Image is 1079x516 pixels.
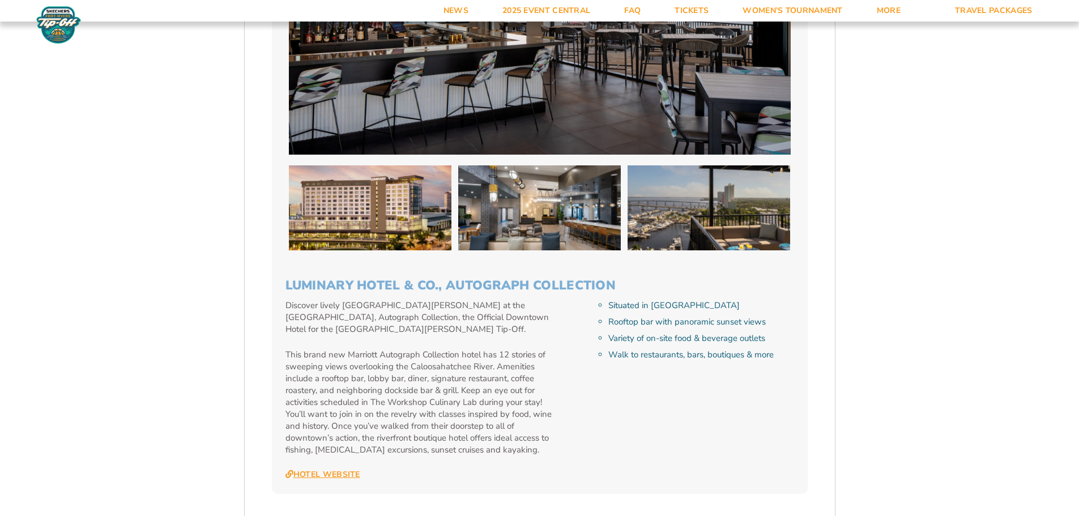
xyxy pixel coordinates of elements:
li: Rooftop bar with panoramic sunset views [608,316,794,328]
img: Luminary Hotel & Co., Autograph Collection (2025 BEACH) [289,165,451,250]
h3: Luminary Hotel & Co., Autograph Collection [285,278,794,293]
li: Walk to restaurants, bars, boutiques & more [608,349,794,361]
img: Luminary Hotel & Co., Autograph Collection (2025 BEACH) [628,165,790,250]
p: This brand new Marriott Autograph Collection hotel has 12 stories of sweeping views overlooking t... [285,349,557,456]
li: Situated in [GEOGRAPHIC_DATA] [608,300,794,312]
p: Discover lively [GEOGRAPHIC_DATA][PERSON_NAME] at the [GEOGRAPHIC_DATA], Autograph Collection, th... [285,300,557,335]
img: Fort Myers Tip-Off [34,6,83,44]
img: Luminary Hotel & Co., Autograph Collection (2025 BEACH) [458,165,621,250]
a: Hotel Website [285,470,360,480]
li: Variety of on-site food & beverage outlets [608,332,794,344]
